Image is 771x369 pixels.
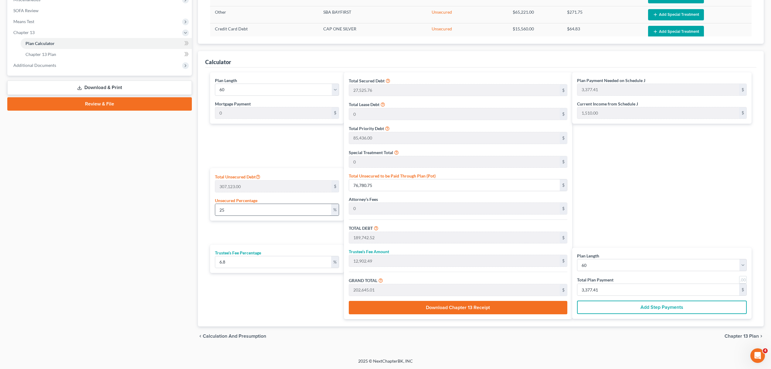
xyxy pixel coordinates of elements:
[508,6,562,23] td: $65,221.00
[25,52,56,57] span: Chapter 13 Plan
[577,101,638,107] label: Current Income from Schedule J
[349,156,560,168] input: 0.00
[215,197,257,204] label: Unsecured Percentage
[349,284,560,296] input: 0.00
[349,101,379,108] label: Total Lease Debt
[560,84,567,96] div: $
[560,132,567,144] div: $
[7,81,192,95] a: Download & Print
[648,26,704,37] button: Add Special Treatment
[349,84,560,96] input: 0.00
[577,107,739,119] input: 0.00
[427,6,508,23] td: Unsecured
[725,334,764,339] button: Chapter 13 Plan chevron_right
[739,276,747,284] a: Round to nearest dollar
[215,250,261,256] label: Trustee’s Fee Percentage
[560,284,567,296] div: $
[349,125,384,132] label: Total Priority Debt
[215,181,331,192] input: 0.00
[349,173,436,179] label: Total Unsecured to be Paid Through Plan (Pot)
[349,149,393,156] label: Special Treatment Total
[560,203,567,214] div: $
[349,179,560,191] input: 0.00
[198,334,266,339] button: chevron_left Calculation and Presumption
[349,78,385,84] label: Total Secured Debt
[508,23,562,40] td: $15,560.00
[577,277,613,283] label: Total Plan Payment
[205,58,231,66] div: Calculator
[331,204,339,216] div: %
[739,107,746,119] div: $
[318,23,427,40] td: CAP ONE SILVER
[577,253,599,259] label: Plan Length
[13,63,56,68] span: Additional Documents
[203,334,266,339] span: Calculation and Presumption
[577,284,739,295] input: 0.00
[725,334,759,339] span: Chapter 13 Plan
[349,108,560,120] input: 0.00
[560,108,567,120] div: $
[560,255,567,267] div: $
[215,204,331,216] input: 0.00
[739,84,746,95] div: $
[577,77,645,84] label: Plan Payment Needed on Schedule J
[8,5,192,16] a: SOFA Review
[349,196,378,202] label: Attorney’s Fees
[13,19,34,24] span: Means Test
[21,49,192,60] a: Chapter 13 Plan
[577,301,747,314] button: Add Step Payments
[427,23,508,40] td: Unsecured
[648,9,704,20] button: Add Special Treatment
[562,6,644,23] td: $271.75
[560,156,567,168] div: $
[210,6,318,23] td: Other
[349,277,377,284] label: GRAND TOTAL
[215,107,331,119] input: 0.00
[198,334,203,339] i: chevron_left
[215,256,331,268] input: 0.00
[562,23,644,40] td: $64.83
[349,301,567,314] button: Download Chapter 13 Receipt
[349,225,373,231] label: TOTAL DEBT
[215,173,260,180] label: Total Unsecured Debt
[13,8,39,13] span: SOFA Review
[212,358,559,369] div: 2025 © NextChapterBK, INC
[750,348,765,363] iframe: Intercom live chat
[577,84,739,95] input: 0.00
[763,348,768,353] span: 4
[21,38,192,49] a: Plan Calculator
[13,30,35,35] span: Chapter 13
[331,107,339,119] div: $
[25,41,55,46] span: Plan Calculator
[560,232,567,243] div: $
[739,284,746,295] div: $
[210,23,318,40] td: Credit Card Debt
[7,97,192,111] a: Review & File
[215,101,251,107] label: Mortgage Payment
[349,232,560,243] input: 0.00
[215,77,237,84] label: Plan Length
[759,334,764,339] i: chevron_right
[331,181,339,192] div: $
[349,132,560,144] input: 0.00
[331,256,339,268] div: %
[560,179,567,191] div: $
[349,248,389,255] label: Trustee’s Fee Amount
[349,203,560,214] input: 0.00
[318,6,427,23] td: SBA BAYFIRST
[349,255,560,267] input: 0.00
